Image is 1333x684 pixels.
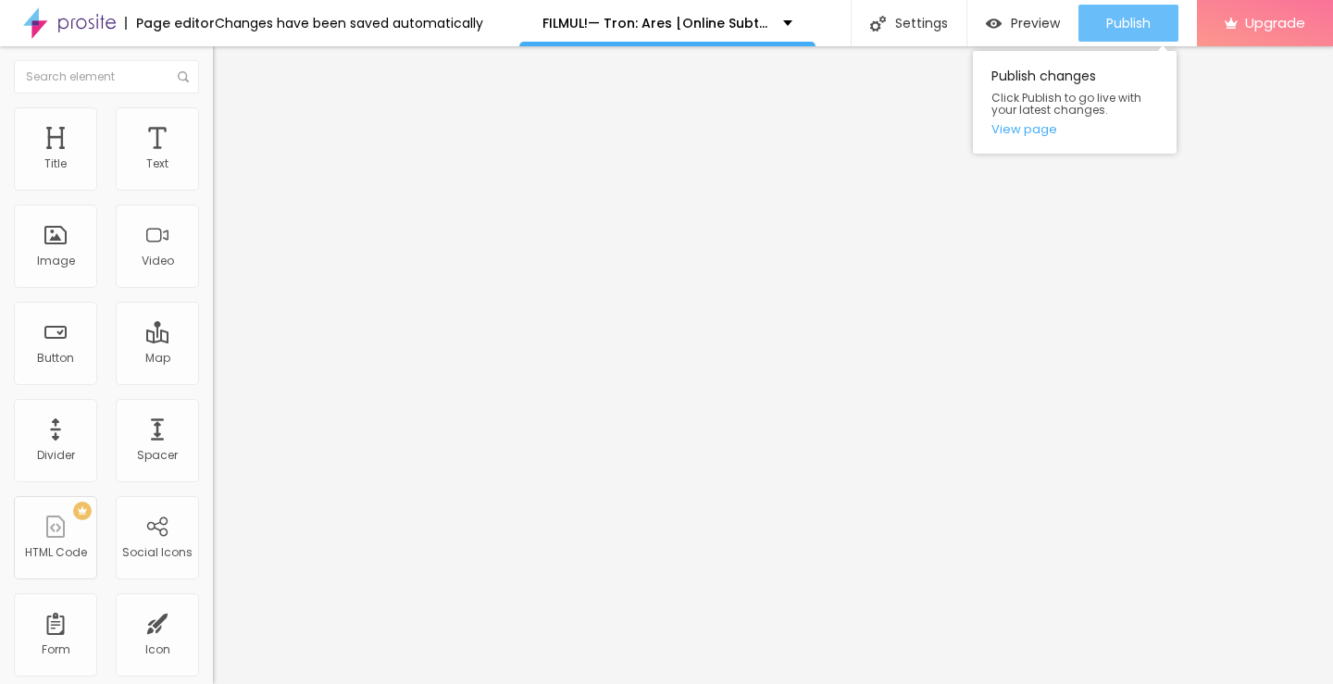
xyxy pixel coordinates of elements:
div: Title [44,157,67,170]
div: Spacer [137,449,178,462]
div: Button [37,352,74,365]
img: view-1.svg [986,16,1002,31]
div: Form [42,643,70,656]
div: Page editor [125,17,215,30]
div: Image [37,255,75,267]
iframe: Editor [213,46,1333,684]
div: Publish changes [973,51,1177,154]
span: Publish [1106,16,1151,31]
div: HTML Code [25,546,87,559]
img: Icone [178,71,189,82]
button: Publish [1078,5,1178,42]
p: FILMUL!— Tron: Ares [Online Subtitrat Română HD] [542,17,769,30]
div: Changes have been saved automatically [215,17,483,30]
button: Preview [967,5,1078,42]
div: Map [145,352,170,365]
input: Search element [14,60,199,93]
a: View page [991,123,1158,135]
span: Upgrade [1245,15,1305,31]
img: Icone [870,16,886,31]
div: Divider [37,449,75,462]
span: Click Publish to go live with your latest changes. [991,92,1158,116]
div: Video [142,255,174,267]
span: Preview [1011,16,1060,31]
div: Text [146,157,168,170]
div: Social Icons [122,546,193,559]
div: Icon [145,643,170,656]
